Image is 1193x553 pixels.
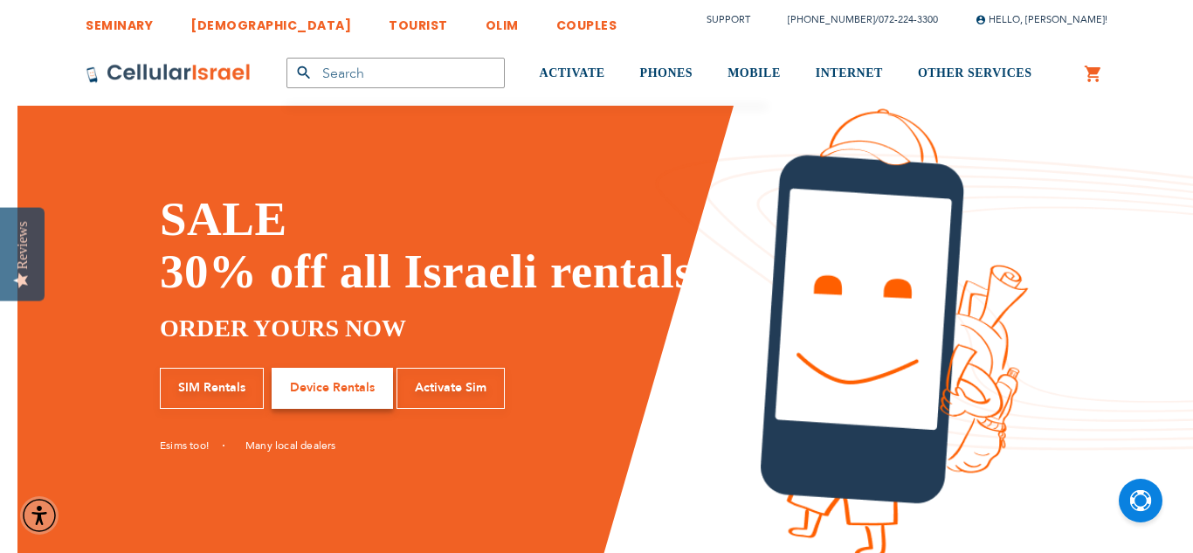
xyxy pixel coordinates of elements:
div: Accessibility Menu [20,496,59,535]
a: ACTIVATE [540,41,605,107]
a: Esims too! [160,439,224,453]
a: OLIM [486,4,519,37]
a: PHONES [640,41,693,107]
a: COUPLES [556,4,617,37]
a: SIM Rentals [160,368,264,409]
span: ACTIVATE [540,66,605,79]
span: PHONES [640,66,693,79]
li: / [770,7,938,32]
a: SEMINARY [86,4,153,37]
a: Activate Sim [397,368,505,409]
a: MOBILE [728,41,781,107]
h5: ORDER YOURS NOW [160,311,734,346]
div: Reviews [15,221,31,269]
a: Many local dealers [245,439,336,453]
a: OTHER SERVICES [918,41,1032,107]
span: MOBILE [728,66,781,79]
a: Support [707,13,750,26]
a: Device Rentals [272,368,393,409]
a: [PHONE_NUMBER] [788,13,875,26]
span: Hello, [PERSON_NAME]! [976,13,1107,26]
a: INTERNET [816,41,883,107]
a: TOURIST [389,4,448,37]
input: Search [286,58,505,88]
img: Cellular Israel Logo [86,63,252,84]
a: [DEMOGRAPHIC_DATA] [190,4,351,37]
h1: SALE 30% off all Israeli rentals [160,193,734,298]
span: INTERNET [816,66,883,79]
span: OTHER SERVICES [918,66,1032,79]
a: 072-224-3300 [879,13,938,26]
